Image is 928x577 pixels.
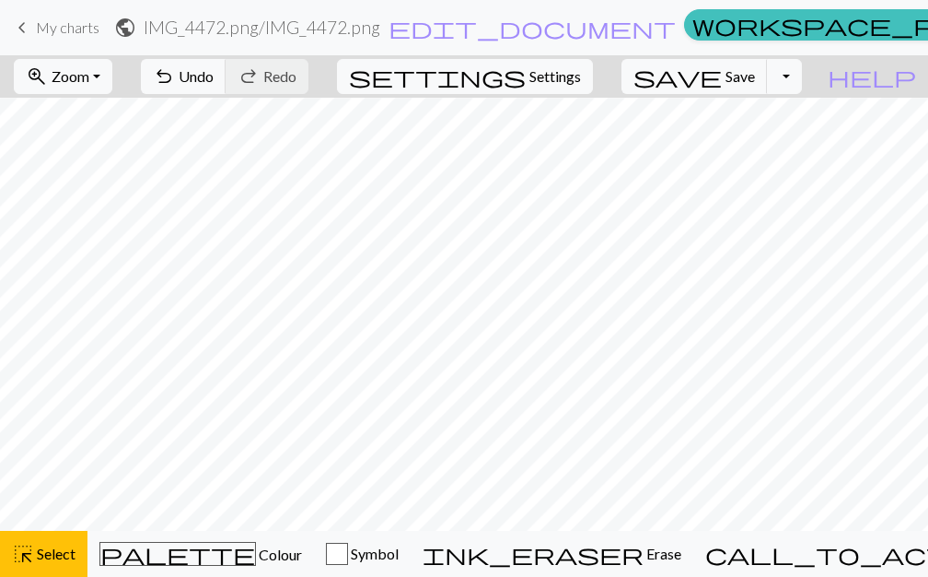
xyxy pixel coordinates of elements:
span: Undo [179,67,214,85]
span: Erase [644,545,681,562]
span: Save [725,67,755,85]
span: ink_eraser [423,541,644,567]
span: edit_document [389,15,676,41]
span: settings [349,64,526,89]
span: highlight_alt [12,541,34,567]
span: zoom_in [26,64,48,89]
span: undo [153,64,175,89]
span: Settings [529,65,581,88]
span: My charts [36,18,99,36]
span: palette [100,541,255,567]
span: Symbol [348,545,399,562]
a: My charts [11,12,99,43]
button: Zoom [14,59,112,94]
span: Colour [256,546,302,563]
button: Symbol [314,531,411,577]
span: Zoom [52,67,89,85]
span: help [828,64,916,89]
h2: IMG_4472.png / IMG_4472.png [144,17,380,38]
button: Colour [87,531,314,577]
span: public [114,15,136,41]
span: Select [34,545,75,562]
button: SettingsSettings [337,59,593,94]
button: Save [621,59,768,94]
i: Settings [349,65,526,88]
span: save [633,64,722,89]
button: Erase [411,531,693,577]
span: keyboard_arrow_left [11,15,33,41]
button: Undo [141,59,226,94]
